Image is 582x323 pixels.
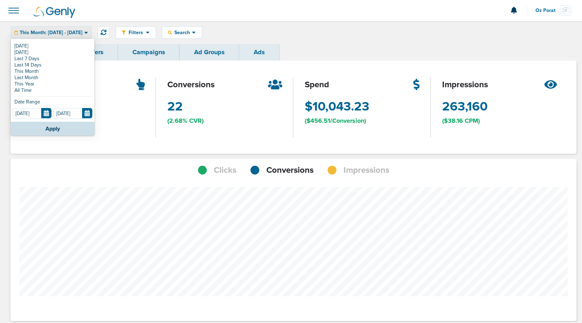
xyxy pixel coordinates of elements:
span: Oz Porat [535,8,561,13]
span: ($38.16 CPM) [442,116,480,125]
a: Last 14 Days [13,62,93,68]
a: Campaigns [118,44,180,61]
a: All Time [13,87,93,94]
span: Filters [126,30,146,36]
span: 263,160 [442,98,488,115]
span: Clicks [214,164,236,176]
a: Last 7 Days [13,56,93,62]
a: This Year [13,81,93,87]
a: This Month [13,68,93,75]
span: impressions [442,79,488,91]
span: conversions [167,79,215,91]
a: [DATE] [13,49,93,56]
span: This Month: [DATE] - [DATE] [20,30,82,35]
img: Genly [33,7,75,18]
span: 22 [167,98,183,115]
a: Last Month [13,75,93,81]
button: Apply [11,122,94,135]
span: (2.68% CVR) [167,116,204,125]
div: Date Range [13,100,93,108]
span: ($456.51/Conversion) [305,116,366,125]
span: Conversions [266,164,314,176]
span: $10,043.23 [305,98,369,115]
span: Search [172,30,192,36]
span: spend [305,79,329,91]
a: Ads [239,44,279,61]
a: Dashboard [11,44,71,61]
span: Impressions [343,164,389,176]
a: Ad Groups [180,44,239,61]
a: [DATE] [13,43,93,49]
a: Offers [71,44,118,61]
